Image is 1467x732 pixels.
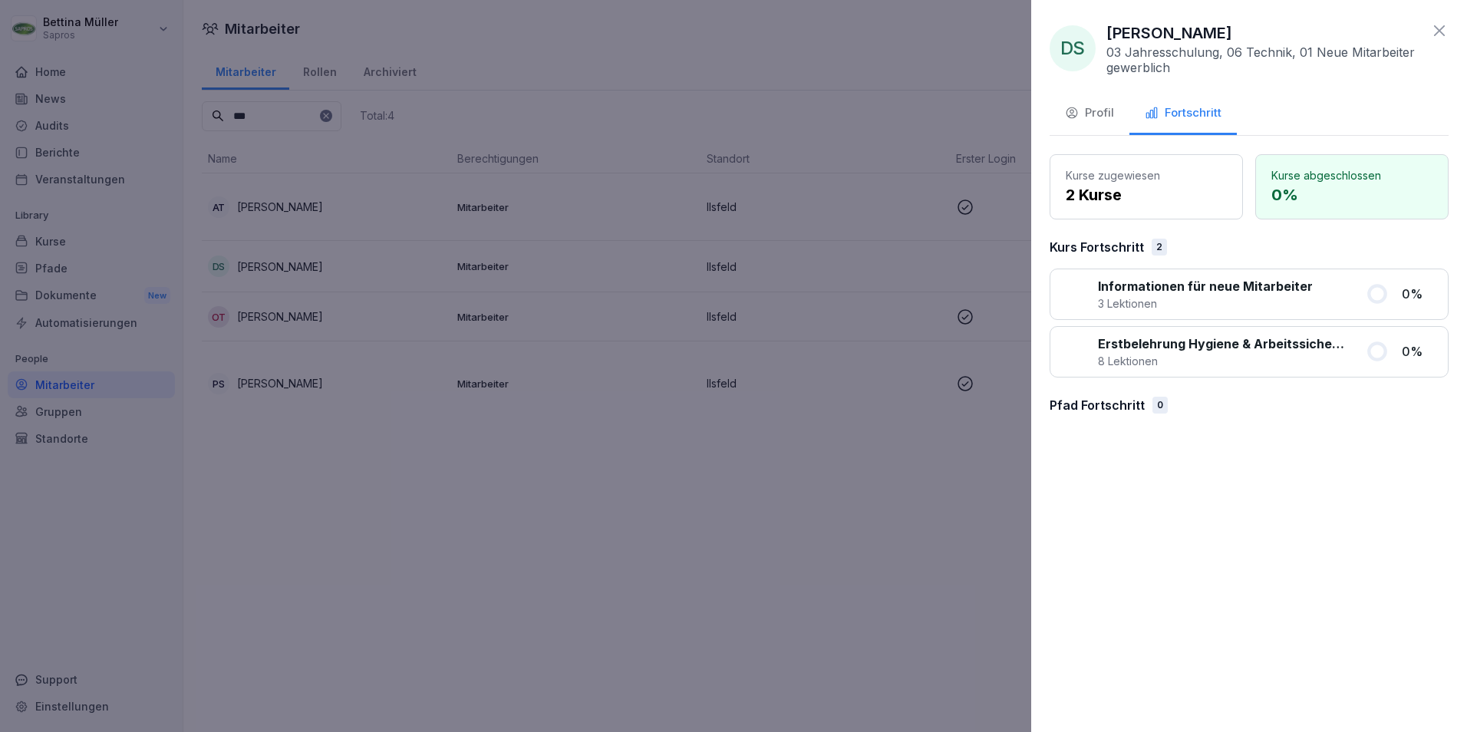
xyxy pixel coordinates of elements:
p: Kurse abgeschlossen [1271,167,1432,183]
p: Informationen für neue Mitarbeiter [1098,277,1313,295]
div: DS [1050,25,1096,71]
p: 03 Jahresschulung, 06 Technik, 01 Neue Mitarbeiter gewerblich [1106,45,1422,75]
div: Profil [1065,104,1114,122]
p: 2 Kurse [1066,183,1227,206]
p: Kurs Fortschritt [1050,238,1144,256]
button: Fortschritt [1129,94,1237,135]
p: 8 Lektionen [1098,353,1347,369]
p: 0 % [1402,285,1440,303]
p: [PERSON_NAME] [1106,21,1232,45]
div: Fortschritt [1145,104,1221,122]
p: 0 % [1402,342,1440,361]
p: 0 % [1271,183,1432,206]
p: Kurse zugewiesen [1066,167,1227,183]
p: 3 Lektionen [1098,295,1313,312]
button: Profil [1050,94,1129,135]
div: 2 [1152,239,1167,256]
div: 0 [1152,397,1168,414]
p: Pfad Fortschritt [1050,396,1145,414]
p: Erstbelehrung Hygiene & Arbeitssicherheit [1098,335,1347,353]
